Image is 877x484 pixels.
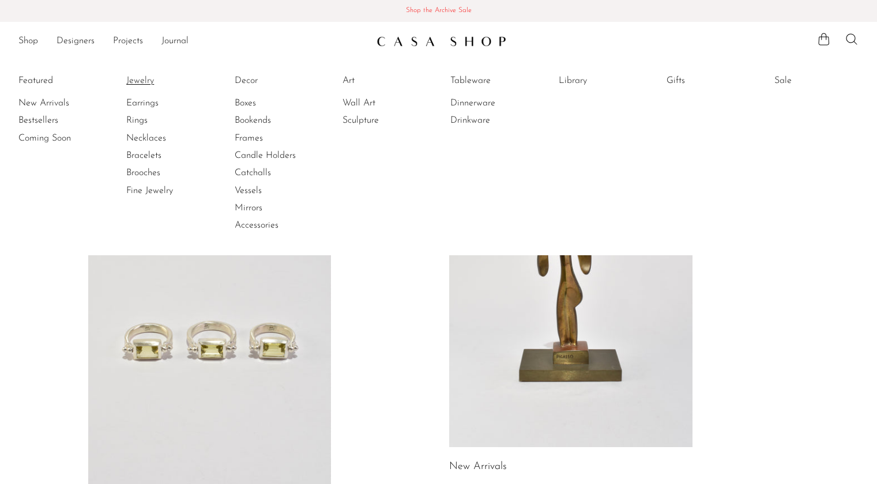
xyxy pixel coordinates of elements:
a: New Arrivals [18,97,105,109]
a: Accessories [235,219,321,232]
ul: Art [342,72,429,129]
a: Mirrors [235,202,321,214]
ul: Sale [774,72,861,94]
a: Drinkware [450,114,537,127]
a: New Arrivals [449,462,507,472]
a: Bestsellers [18,114,105,127]
a: Bookends [235,114,321,127]
a: Designers [57,34,95,49]
ul: Jewelry [126,72,213,199]
a: Art [342,74,429,87]
a: Frames [235,132,321,145]
ul: Featured [18,94,105,147]
ul: Decor [235,72,321,235]
ul: Gifts [667,72,753,94]
a: Brooches [126,167,213,179]
ul: Tableware [450,72,537,129]
span: Shop the Archive Sale [9,5,868,17]
a: Candle Holders [235,149,321,162]
a: Gifts [667,74,753,87]
a: Tableware [450,74,537,87]
a: Jewelry [126,74,213,87]
a: Journal [161,34,189,49]
a: Shop [18,34,38,49]
a: Bracelets [126,149,213,162]
a: Dinnerware [450,97,537,109]
a: Library [559,74,645,87]
nav: Desktop navigation [18,32,367,51]
a: Decor [235,74,321,87]
a: Earrings [126,97,213,109]
a: Sale [774,74,861,87]
a: Boxes [235,97,321,109]
a: Vessels [235,184,321,197]
a: Coming Soon [18,132,105,145]
a: Rings [126,114,213,127]
a: Necklaces [126,132,213,145]
a: Fine Jewelry [126,184,213,197]
a: Wall Art [342,97,429,109]
a: Catchalls [235,167,321,179]
ul: NEW HEADER MENU [18,32,367,51]
a: Projects [113,34,143,49]
a: Sculpture [342,114,429,127]
ul: Library [559,72,645,94]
